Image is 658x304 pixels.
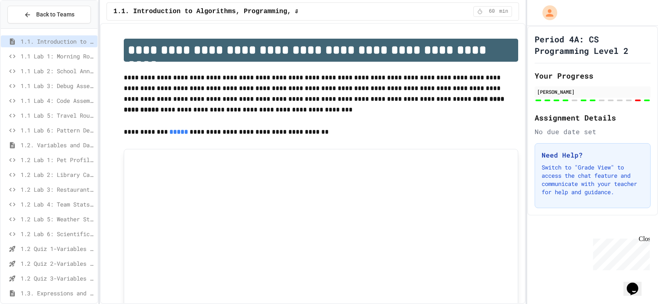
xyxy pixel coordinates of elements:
span: 1.2 Quiz 1-Variables and Data Types [21,244,94,253]
h1: Period 4A: CS Programming Level 2 [535,33,651,56]
span: 1.2 Lab 2: Library Card Creator [21,170,94,179]
span: 1.1. Introduction to Algorithms, Programming, and Compilers [114,7,347,16]
iframe: chat widget [623,271,650,296]
span: 60 [485,8,498,15]
h2: Assignment Details [535,112,651,123]
span: 1.1. Introduction to Algorithms, Programming, and Compilers [21,37,94,46]
span: 1.2 Lab 5: Weather Station Debugger [21,215,94,223]
span: 1.2 Lab 4: Team Stats Calculator [21,200,94,209]
span: 1.3. Expressions and Output [New] [21,289,94,297]
span: Back to Teams [36,10,74,19]
span: 1.1 Lab 6: Pattern Detective [21,126,94,135]
div: No due date set [535,127,651,137]
span: 1.2 Lab 6: Scientific Calculator [21,230,94,238]
button: Back to Teams [7,6,91,23]
span: 1.2. Variables and Data Types [21,141,94,149]
span: 1.2 Quiz 3-Variables and Data Types [21,274,94,283]
iframe: chat widget [590,235,650,270]
span: 1.2 Lab 1: Pet Profile Fix [21,155,94,164]
span: min [499,8,508,15]
div: My Account [534,3,559,22]
h3: Need Help? [542,150,644,160]
span: 1.1 Lab 3: Debug Assembly [21,81,94,90]
h2: Your Progress [535,70,651,81]
p: Switch to "Grade View" to access the chat feature and communicate with your teacher for help and ... [542,163,644,196]
span: 1.1 Lab 4: Code Assembly Challenge [21,96,94,105]
span: 1.1 Lab 5: Travel Route Debugger [21,111,94,120]
div: [PERSON_NAME] [537,88,648,95]
span: 1.1 Lab 1: Morning Routine Fix [21,52,94,60]
span: 1.2 Quiz 2-Variables and Data Types [21,259,94,268]
span: 1.1 Lab 2: School Announcements [21,67,94,75]
div: Chat with us now!Close [3,3,57,52]
span: 1.2 Lab 3: Restaurant Order System [21,185,94,194]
